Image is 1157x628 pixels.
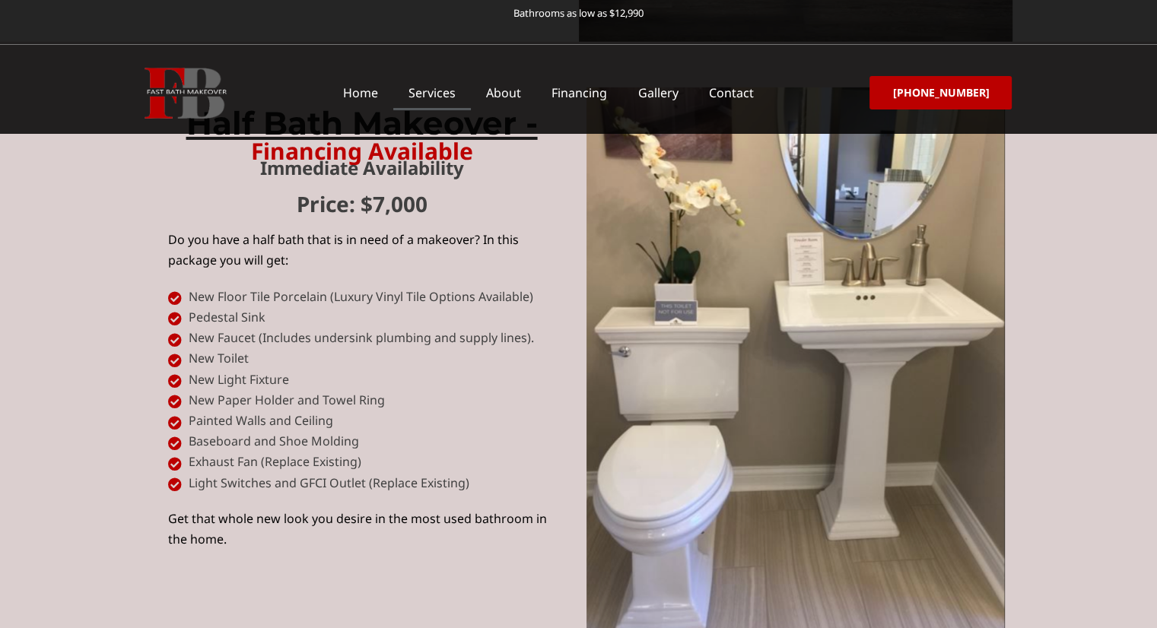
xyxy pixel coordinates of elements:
[185,473,469,493] span: Light Switches and GFCI Outlet (Replace Existing)
[328,75,393,110] a: Home
[185,348,249,369] span: New Toilet
[168,140,556,163] p: Financing Available
[869,76,1012,109] a: [PHONE_NUMBER]
[185,370,289,390] span: New Light Fixture
[168,159,556,177] p: Immediate Availability
[892,87,989,98] span: [PHONE_NUMBER]
[185,287,533,307] span: New Floor Tile Porcelain (Luxury Vinyl Tile Options Available)
[185,390,385,411] span: New Paper Holder and Towel Ring
[693,75,768,110] a: Contact
[185,411,333,431] span: Painted Walls and Ceiling
[168,509,556,550] p: Get that whole new look you desire in the most used bathroom in the home.
[168,193,556,214] p: Price: $7,000
[168,230,556,271] div: Do you have a half bath that is in need of a makeover? In this package you will get:
[185,452,361,472] span: Exhaust Fan (Replace Existing)
[622,75,693,110] a: Gallery
[185,307,265,328] span: Pedestal Sink
[185,328,534,348] span: New Faucet (Includes undersink plumbing and supply lines).
[471,75,536,110] a: About
[536,75,622,110] a: Financing
[393,75,471,110] a: Services
[185,431,359,452] span: Baseboard and Shoe Molding
[145,68,227,119] img: Fast Bath Makeover icon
